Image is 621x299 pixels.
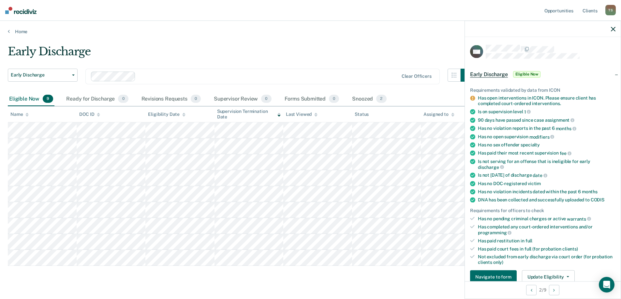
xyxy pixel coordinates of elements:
button: Next Opportunity [549,285,559,295]
div: Has paid court fees in full (for probation [478,246,615,251]
div: Has paid restitution in [478,238,615,243]
div: Has completed any court-ordered interventions and/or [478,224,615,235]
div: Early DischargeEligible Now [465,64,621,85]
div: 2 / 9 [465,281,621,298]
div: Has no sex offender [478,142,615,148]
span: only) [493,260,503,265]
div: Requirements validated by data from ICON [470,87,615,93]
span: months [582,189,598,194]
button: Navigate to form [470,270,517,283]
span: 0 [118,95,128,103]
img: Recidiviz [5,7,37,14]
span: 0 [191,95,201,103]
div: Eligibility Date [148,112,185,117]
div: Has open interventions in ICON. Please ensure client has completed court-ordered interventions. [478,95,615,106]
span: clients) [562,246,578,251]
div: Has no open supervision [478,134,615,140]
span: modifiers [529,134,554,139]
span: warrants [567,216,591,221]
span: 0 [329,95,339,103]
div: Is not serving for an offense that is ineligible for early [478,159,615,170]
div: Revisions Requests [140,92,202,106]
span: Early Discharge [470,71,508,77]
span: months [556,126,576,131]
span: programming [478,230,511,235]
div: Status [355,112,369,117]
div: Open Intercom Messenger [599,277,614,292]
div: Has paid their most recent supervision [478,150,615,156]
div: Last Viewed [286,112,318,117]
span: CODIS [591,197,604,202]
div: Has no violation reports in the past 6 [478,126,615,131]
span: 1 [524,109,531,114]
div: Is not [DATE] of discharge [478,172,615,178]
div: Forms Submitted [283,92,341,106]
span: 2 [376,95,386,103]
a: Navigate to form link [470,270,519,283]
div: Supervision Termination Date [217,109,281,120]
div: Assigned to [423,112,454,117]
div: Supervisor Review [213,92,273,106]
div: DOC ID [79,112,100,117]
div: Is on supervision level [478,109,615,115]
span: 0 [261,95,271,103]
div: Has no pending criminal charges or active [478,216,615,222]
div: Not excluded from early discharge via court order (for probation clients [478,254,615,265]
div: Early Discharge [8,45,474,63]
span: full [525,238,532,243]
span: Early Discharge [11,72,69,78]
div: Snoozed [351,92,388,106]
a: Home [8,29,613,34]
span: victim [528,181,541,186]
button: Previous Opportunity [526,285,537,295]
div: Ready for Discharge [65,92,129,106]
div: Eligible Now [8,92,54,106]
div: Requirements for officers to check [470,208,615,213]
button: Update Eligibility [522,270,575,283]
span: specialty [521,142,540,147]
div: Has no violation incidents dated within the past 6 [478,189,615,195]
div: Clear officers [402,74,432,79]
span: Eligible Now [513,71,541,77]
div: T S [605,5,616,15]
div: DNA has been collected and successfully uploaded to [478,197,615,203]
div: Name [10,112,29,117]
span: discharge [478,164,504,170]
div: 90 days have passed since case [478,117,615,123]
span: date [533,173,547,178]
div: Has no DOC-registered [478,181,615,186]
span: 9 [43,95,53,103]
span: assignment [545,117,574,123]
span: fee [560,151,571,156]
